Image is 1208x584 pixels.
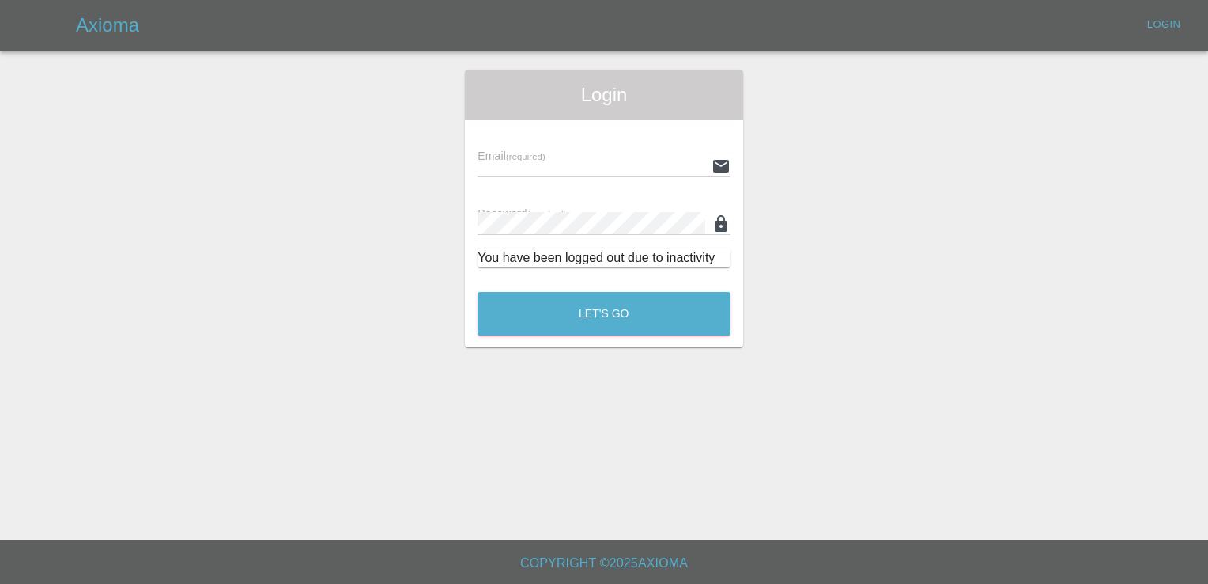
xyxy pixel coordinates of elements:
[478,292,730,336] button: Let's Go
[527,210,567,219] small: (required)
[506,152,545,161] small: (required)
[478,150,545,162] span: Email
[1138,13,1189,37] a: Login
[13,552,1195,575] h6: Copyright © 2025 Axioma
[478,207,566,220] span: Password
[76,13,139,38] h5: Axioma
[478,248,730,267] div: You have been logged out due to inactivity
[478,82,730,108] span: Login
